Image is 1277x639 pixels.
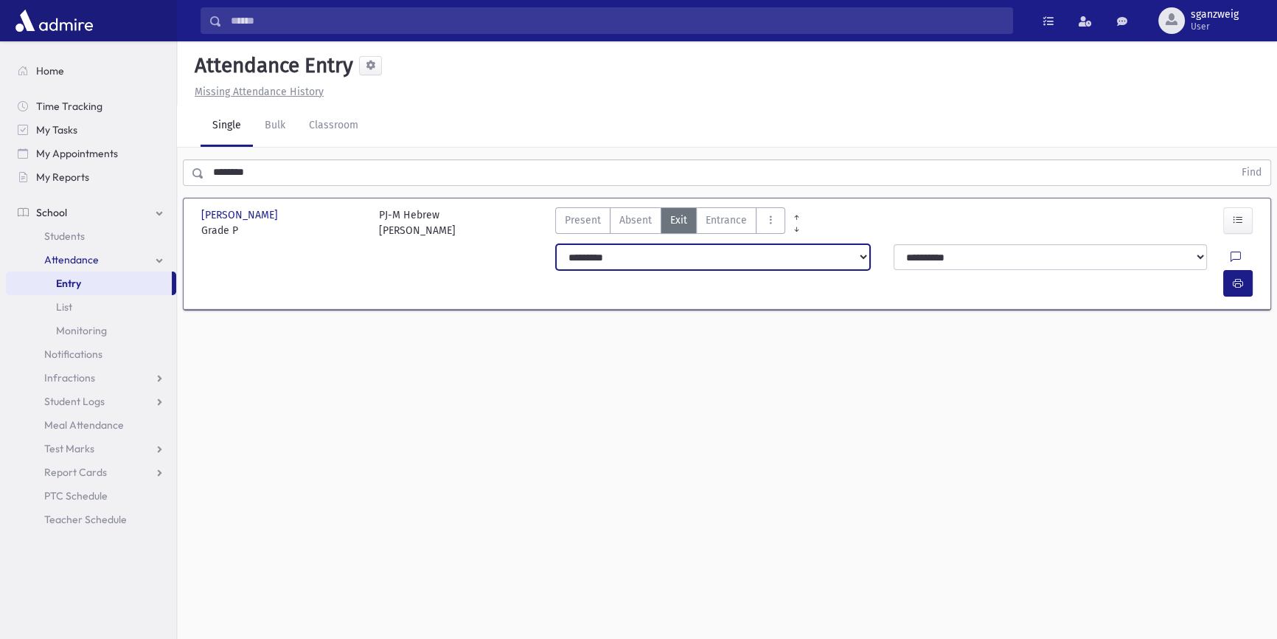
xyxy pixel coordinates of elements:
a: Attendance [6,248,176,272]
a: Home [6,59,176,83]
span: Report Cards [44,466,107,479]
a: Missing Attendance History [189,86,324,98]
span: User [1191,21,1239,32]
span: Infractions [44,371,95,384]
a: Report Cards [6,460,176,484]
a: Classroom [297,106,370,147]
a: Meal Attendance [6,413,176,437]
span: Monitoring [56,324,107,337]
span: Grade P [201,223,364,238]
input: Search [222,7,1012,34]
span: Time Tracking [36,100,102,113]
a: Teacher Schedule [6,508,176,531]
a: Single [201,106,253,147]
a: Monitoring [6,319,176,342]
span: Exit [670,213,687,228]
span: List [56,300,72,314]
a: Students [6,224,176,248]
span: School [36,206,67,219]
a: My Tasks [6,118,176,142]
a: School [6,201,176,224]
button: Find [1233,160,1270,185]
h5: Attendance Entry [189,53,353,78]
span: Test Marks [44,442,94,455]
u: Missing Attendance History [195,86,324,98]
a: PTC Schedule [6,484,176,508]
span: Teacher Schedule [44,513,127,526]
div: AttTypes [555,207,785,238]
a: List [6,295,176,319]
span: Present [565,213,601,228]
span: Absent [619,213,652,228]
span: My Tasks [36,123,77,137]
span: My Appointments [36,147,118,160]
a: Time Tracking [6,94,176,118]
span: Entrance [706,213,747,228]
div: PJ-M Hebrew [PERSON_NAME] [379,207,456,238]
span: sganzweig [1191,9,1239,21]
span: [PERSON_NAME] [201,207,281,223]
a: Student Logs [6,390,176,413]
img: AdmirePro [12,6,97,35]
a: Entry [6,272,172,295]
span: Students [44,229,85,243]
a: My Appointments [6,142,176,165]
span: Meal Attendance [44,418,124,432]
span: Student Logs [44,395,105,408]
span: Entry [56,277,81,290]
span: My Reports [36,170,89,184]
a: My Reports [6,165,176,189]
a: Infractions [6,366,176,390]
span: PTC Schedule [44,489,108,502]
a: Bulk [253,106,297,147]
span: Home [36,64,64,77]
span: Attendance [44,253,99,266]
a: Notifications [6,342,176,366]
a: Test Marks [6,437,176,460]
span: Notifications [44,348,102,361]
